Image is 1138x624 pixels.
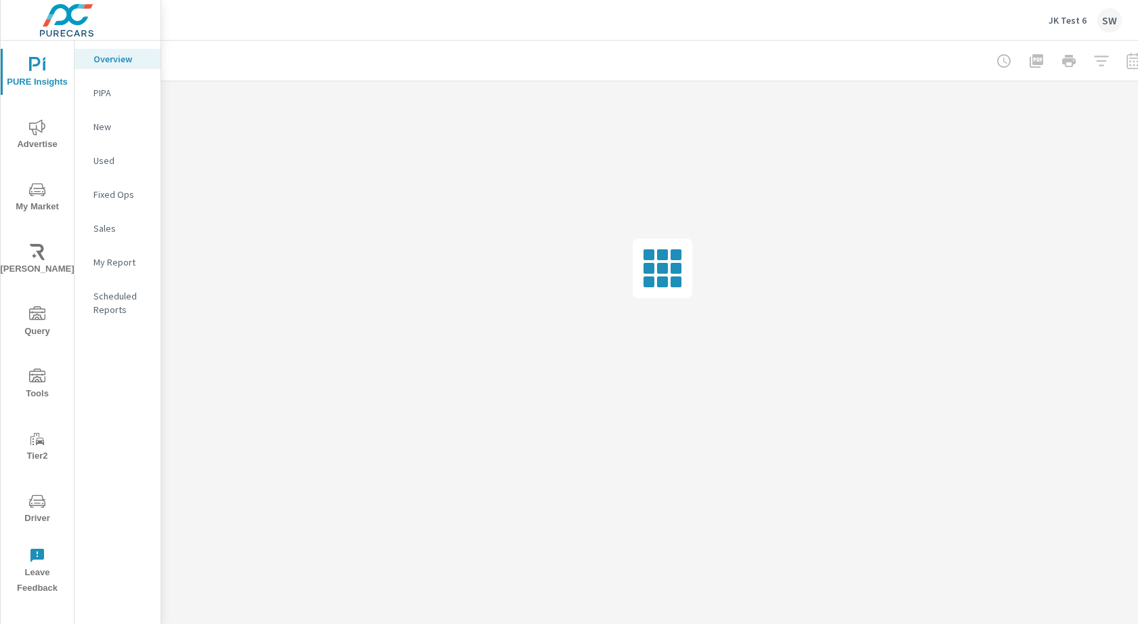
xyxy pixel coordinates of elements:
p: New [93,120,150,133]
span: Tier2 [5,431,70,464]
div: Overview [75,49,161,69]
div: Fixed Ops [75,184,161,205]
div: PIPA [75,83,161,103]
p: My Report [93,255,150,269]
p: Used [93,154,150,167]
p: JK Test 6 [1049,14,1087,26]
div: New [75,117,161,137]
span: Driver [5,493,70,526]
span: [PERSON_NAME] [5,244,70,277]
span: Query [5,306,70,339]
div: SW [1097,8,1122,33]
p: Scheduled Reports [93,289,150,316]
span: My Market [5,182,70,215]
p: Fixed Ops [93,188,150,201]
div: My Report [75,252,161,272]
p: Sales [93,222,150,235]
div: nav menu [1,41,74,602]
span: Leave Feedback [5,547,70,596]
span: PURE Insights [5,57,70,90]
span: Advertise [5,119,70,152]
p: PIPA [93,86,150,100]
div: Used [75,150,161,171]
div: Sales [75,218,161,238]
span: Tools [5,369,70,402]
div: Scheduled Reports [75,286,161,320]
p: Overview [93,52,150,66]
